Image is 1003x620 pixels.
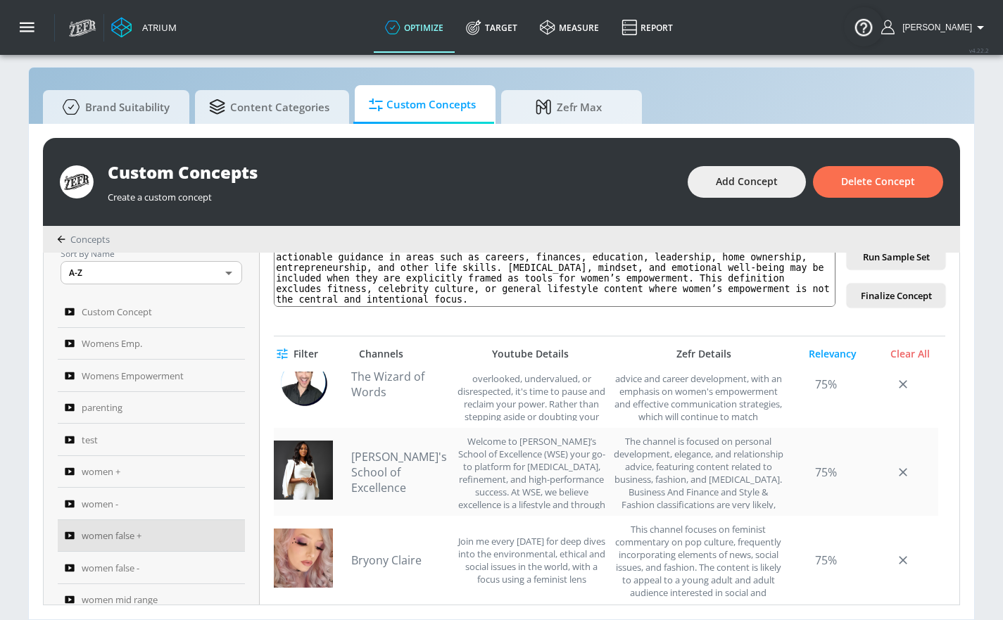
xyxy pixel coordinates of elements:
span: Add Concept [716,173,778,191]
span: Concepts [70,233,110,246]
a: Custom Concept [58,296,245,328]
div: Concepts [57,233,110,246]
a: Womens Empowerment [58,360,245,392]
span: Zefr Max [515,90,622,124]
div: Zefr Details [618,348,790,360]
span: Brand Suitability [57,90,170,124]
span: test [82,431,98,448]
a: Bryony Claire [351,552,450,568]
button: Filter [274,341,324,367]
span: Custom Concept [82,303,152,320]
div: Channels [359,348,403,360]
button: Add Concept [688,166,806,198]
button: Finalize Concept [847,284,945,308]
a: women - [58,488,245,520]
img: UCUA99fY1YylIrjeL9IH9SaA [274,529,333,588]
button: Delete Concept [813,166,943,198]
span: parenting [82,399,122,416]
a: Atrium [111,17,177,38]
a: test [58,424,245,456]
button: Open Resource Center [844,7,883,46]
img: UCeK9KfGZWMXp403ReCsJvUQ [274,441,333,500]
a: Report [610,2,684,53]
a: women mid range [58,584,245,616]
div: The channel is focused on personal development, elegance, and relationship advice, featuring cont... [614,435,784,509]
span: v 4.22.2 [969,46,989,54]
div: Clear All [875,348,945,360]
a: Target [455,2,529,53]
button: [PERSON_NAME] [881,19,989,36]
span: Finalize Concept [858,288,934,304]
a: optimize [374,2,455,53]
div: Relevancy [797,348,868,360]
div: A-Z [61,261,242,284]
div: Atrium [137,21,177,34]
span: women mid range [82,591,158,608]
textarea: women's empowerment: Women’s empowerment is the promotion of a [DEMOGRAPHIC_DATA]’s self-worth, a... [274,236,835,307]
span: women false - [82,559,139,576]
span: women - [82,495,118,512]
span: Womens Emp. [82,335,142,352]
div: Welcome to Winnie’s School of Excellence (WSE) your go-to platform for personal growth, refinemen... [457,435,606,509]
div: 75% [790,523,861,597]
div: 75% [790,347,861,421]
div: The channel's content is predicted to continue focusing on business-related advice and career dev... [614,347,784,421]
div: If you're a mindful, professional woman over 40 who feels overlooked, undervalued, or disrespecte... [457,347,606,421]
p: Sort By Name [61,246,242,261]
span: Run Sample Set [858,249,934,265]
span: women + [82,463,120,480]
div: 75% [790,435,861,509]
span: Custom Concepts [369,88,476,122]
span: women false + [82,527,141,544]
a: women + [58,456,245,488]
a: women false - [58,552,245,584]
span: Content Categories [209,90,329,124]
div: Create a custom concept [108,184,674,203]
span: login as: aracely.alvarenga@zefr.com [897,23,972,32]
a: The Wizard of Words [351,369,450,400]
a: Womens Emp. [58,328,245,360]
button: Run Sample Set [847,245,945,270]
div: Youtube Details [450,348,610,360]
a: parenting [58,392,245,424]
div: Custom Concepts [108,160,674,184]
div: Join me every Tuesday for deep dives into the environmental, ethical and social issues in the wor... [457,523,606,597]
div: This channel focuses on feminist commentary on pop culture, frequently incorporating elements of ... [614,523,784,597]
span: Filter [279,346,318,363]
span: Womens Empowerment [82,367,184,384]
a: measure [529,2,610,53]
img: UC5Zb02pmVD2VA7lnx8mV4gw [274,353,333,412]
a: women false + [58,520,245,552]
span: Delete Concept [841,173,915,191]
a: [PERSON_NAME]'s School of Excellence [351,449,450,495]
